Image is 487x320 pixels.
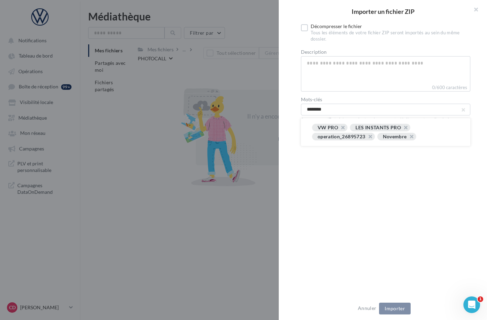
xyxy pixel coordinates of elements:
[478,296,483,302] span: 1
[463,296,480,313] iframe: Intercom live chat
[355,124,401,130] div: LES INSTANTS PRO
[301,117,450,129] span: Appuyer sur 'Entrée' pour ajouter chaque mot-clé, ils seront appliqués à l'ensemble des fichiers ...
[311,23,470,42] div: Décompresser le fichier
[301,97,470,102] label: Mots-clés
[301,84,470,92] label: 0/600 caractères
[301,50,470,54] label: Description
[379,303,411,314] button: Importer
[355,304,379,312] button: Annuler
[318,133,365,139] div: operation_26895723
[318,124,338,130] div: VW PRO
[290,8,476,15] h2: Importer un fichier ZIP
[385,305,405,311] span: Importer
[311,30,470,42] div: Tous les éléments de votre fichier ZIP seront importés au sein du même dossier.
[383,133,407,139] div: Novembre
